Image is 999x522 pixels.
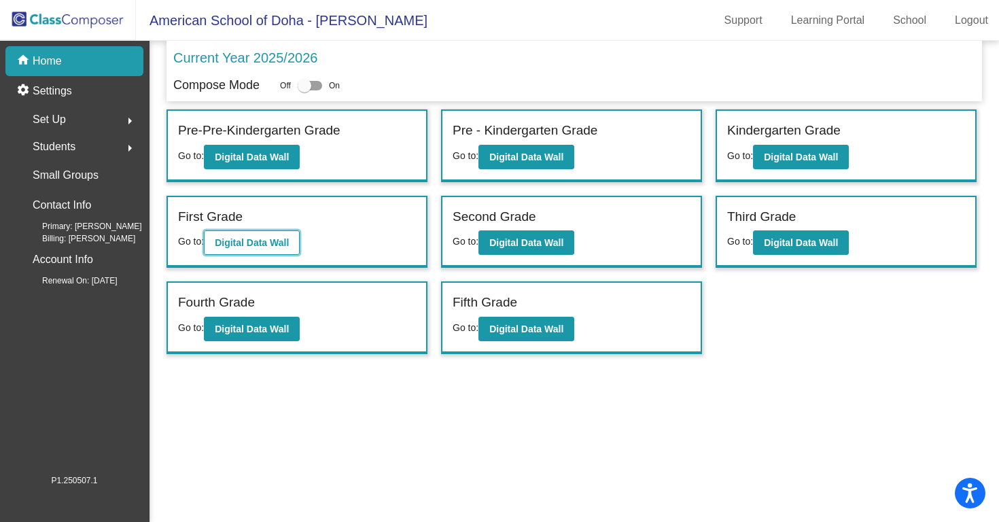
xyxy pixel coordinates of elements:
span: Go to: [727,236,753,247]
a: Learning Portal [780,10,876,31]
mat-icon: arrow_right [122,113,138,129]
b: Digital Data Wall [215,152,289,162]
span: Go to: [178,150,204,161]
span: Primary: [PERSON_NAME] [20,220,142,232]
b: Digital Data Wall [764,237,838,248]
mat-icon: arrow_right [122,140,138,156]
p: Current Year 2025/2026 [173,48,317,68]
button: Digital Data Wall [204,230,300,255]
p: Account Info [33,250,93,269]
button: Digital Data Wall [204,317,300,341]
p: Settings [33,83,72,99]
label: Kindergarten Grade [727,121,841,141]
b: Digital Data Wall [489,237,563,248]
label: Fifth Grade [453,293,517,313]
button: Digital Data Wall [478,317,574,341]
span: Students [33,137,75,156]
b: Digital Data Wall [489,152,563,162]
button: Digital Data Wall [478,145,574,169]
label: Pre - Kindergarten Grade [453,121,597,141]
label: First Grade [178,207,243,227]
button: Digital Data Wall [753,230,849,255]
span: Go to: [453,322,478,333]
p: Home [33,53,62,69]
span: On [329,80,340,92]
span: Renewal On: [DATE] [20,275,117,287]
p: Contact Info [33,196,91,215]
b: Digital Data Wall [215,237,289,248]
mat-icon: home [16,53,33,69]
button: Digital Data Wall [204,145,300,169]
span: Off [280,80,291,92]
button: Digital Data Wall [753,145,849,169]
mat-icon: settings [16,83,33,99]
span: Go to: [178,236,204,247]
label: Fourth Grade [178,293,255,313]
p: Compose Mode [173,76,260,94]
a: Logout [944,10,999,31]
span: Go to: [178,322,204,333]
span: Set Up [33,110,66,129]
b: Digital Data Wall [489,324,563,334]
a: Support [714,10,773,31]
span: Billing: [PERSON_NAME] [20,232,135,245]
label: Third Grade [727,207,796,227]
span: American School of Doha - [PERSON_NAME] [136,10,427,31]
span: Go to: [453,236,478,247]
a: School [882,10,937,31]
span: Go to: [453,150,478,161]
label: Second Grade [453,207,536,227]
b: Digital Data Wall [215,324,289,334]
p: Small Groups [33,166,99,185]
b: Digital Data Wall [764,152,838,162]
label: Pre-Pre-Kindergarten Grade [178,121,340,141]
span: Go to: [727,150,753,161]
button: Digital Data Wall [478,230,574,255]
